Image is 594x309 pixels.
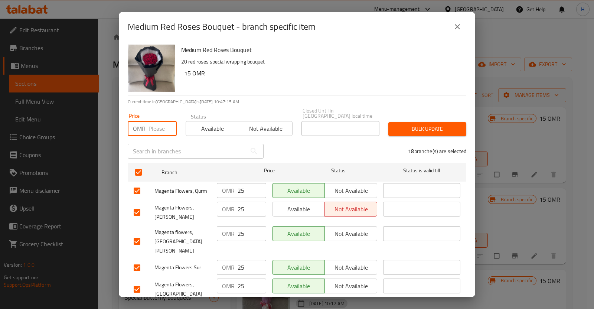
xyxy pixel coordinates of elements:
[184,68,460,78] h6: 15 OMR
[272,279,325,293] button: Available
[189,123,236,134] span: Available
[128,98,466,105] p: Current time in [GEOGRAPHIC_DATA] is [DATE] 10:47:15 AM
[328,262,374,273] span: Not available
[324,279,377,293] button: Not available
[186,121,239,136] button: Available
[154,263,211,272] span: Magenta Flowers Sur
[242,123,289,134] span: Not available
[300,166,377,175] span: Status
[222,282,235,290] p: OMR
[133,124,146,133] p: OMR
[408,147,466,155] p: 18 branche(s) are selected
[222,205,235,214] p: OMR
[328,204,374,215] span: Not available
[222,186,235,195] p: OMR
[148,121,177,136] input: Please enter price
[239,121,292,136] button: Not available
[275,185,322,196] span: Available
[222,229,235,238] p: OMR
[272,202,325,217] button: Available
[272,183,325,198] button: Available
[238,260,266,275] input: Please enter price
[275,204,322,215] span: Available
[181,57,460,66] p: 20 red roses special wrapping bouquet
[275,281,322,292] span: Available
[383,166,460,175] span: Status is valid till
[238,183,266,198] input: Please enter price
[128,45,175,92] img: Medium Red Roses Bouquet
[275,228,322,239] span: Available
[161,168,239,177] span: Branch
[328,228,374,239] span: Not available
[448,18,466,36] button: close
[324,202,377,217] button: Not available
[272,260,325,275] button: Available
[181,45,460,55] h6: Medium Red Roses Bouquet
[238,202,266,217] input: Please enter price
[238,226,266,241] input: Please enter price
[324,183,377,198] button: Not available
[275,262,322,273] span: Available
[328,281,374,292] span: Not available
[328,185,374,196] span: Not available
[128,21,316,33] h2: Medium Red Roses Bouquet - branch specific item
[394,124,460,134] span: Bulk update
[154,280,211,299] span: Magenta Flowers, [GEOGRAPHIC_DATA]
[154,228,211,256] span: Magenta flowers, [GEOGRAPHIC_DATA][PERSON_NAME]
[324,226,377,241] button: Not available
[128,144,247,159] input: Search in branches
[154,186,211,196] span: Magenta Flowers, Qurm
[324,260,377,275] button: Not available
[388,122,466,136] button: Bulk update
[272,226,325,241] button: Available
[245,166,294,175] span: Price
[154,203,211,222] span: Magenta Flowers, [PERSON_NAME]
[222,263,235,272] p: OMR
[238,279,266,293] input: Please enter price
